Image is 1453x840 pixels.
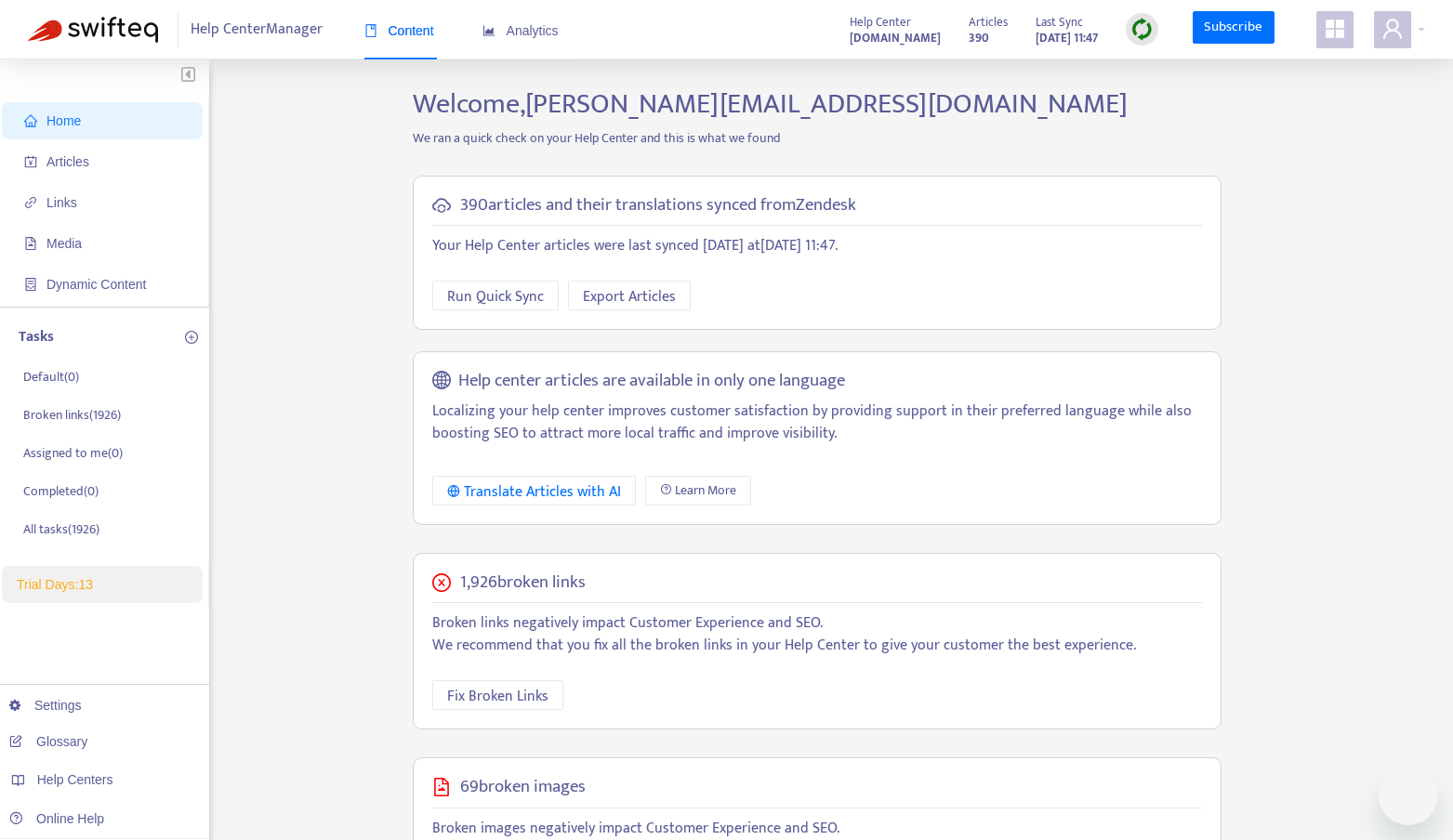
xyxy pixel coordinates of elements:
[850,28,941,48] strong: [DOMAIN_NAME]
[17,577,93,592] span: Trial Days: 13
[1036,28,1098,48] strong: [DATE] 11:47
[1193,11,1275,45] a: Subscribe
[24,155,37,168] span: account-book
[46,154,89,169] span: Articles
[432,371,451,392] span: global
[645,476,751,505] a: Learn More
[432,235,1202,257] p: Your Help Center articles were last synced [DATE] at [DATE] 11:47 .
[413,81,1128,127] span: Welcome, [PERSON_NAME][EMAIL_ADDRESS][DOMAIN_NAME]
[191,12,323,47] span: Help Center Manager
[460,572,586,594] h5: 1,926 broken links
[24,278,37,291] span: container
[24,196,37,209] span: link
[850,27,941,48] a: [DOMAIN_NAME]
[46,113,81,128] span: Home
[568,281,691,310] button: Export Articles
[46,277,146,292] span: Dynamic Content
[46,195,77,210] span: Links
[675,480,736,501] span: Learn More
[458,371,845,392] h5: Help center articles are available in only one language
[432,778,451,796] span: file-image
[23,481,99,501] p: Completed ( 0 )
[432,573,451,592] span: close-circle
[9,734,87,749] a: Glossary
[23,519,99,539] p: All tasks ( 1926 )
[24,237,37,250] span: file-image
[432,196,451,215] span: cloud-sync
[19,326,54,348] p: Tasks
[447,480,621,504] div: Translate Articles with AI
[1381,18,1404,40] span: user
[1036,12,1083,33] span: Last Sync
[364,24,377,37] span: book
[1324,18,1346,40] span: appstore
[432,680,563,710] button: Fix Broken Links
[46,236,82,251] span: Media
[1130,18,1154,41] img: sync.dc5367851b00ba804db3.png
[447,285,544,308] span: Run Quick Sync
[185,331,198,344] span: plus-circle
[23,405,121,425] p: Broken links ( 1926 )
[364,23,434,38] span: Content
[482,23,559,38] span: Analytics
[37,772,113,787] span: Help Centers
[447,685,548,708] span: Fix Broken Links
[969,12,1008,33] span: Articles
[432,612,1202,657] p: Broken links negatively impact Customer Experience and SEO. We recommend that you fix all the bro...
[9,698,82,713] a: Settings
[482,24,495,37] span: area-chart
[460,195,856,217] h5: 390 articles and their translations synced from Zendesk
[28,17,158,43] img: Swifteq
[460,777,586,798] h5: 69 broken images
[9,811,104,826] a: Online Help
[24,114,37,127] span: home
[432,281,559,310] button: Run Quick Sync
[1379,766,1438,825] iframe: Button to launch messaging window
[583,285,676,308] span: Export Articles
[432,400,1202,445] p: Localizing your help center improves customer satisfaction by providing support in their preferre...
[399,128,1235,148] p: We ran a quick check on your Help Center and this is what we found
[969,28,989,48] strong: 390
[23,367,79,387] p: Default ( 0 )
[850,12,911,33] span: Help Center
[432,476,636,505] button: Translate Articles with AI
[23,443,123,463] p: Assigned to me ( 0 )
